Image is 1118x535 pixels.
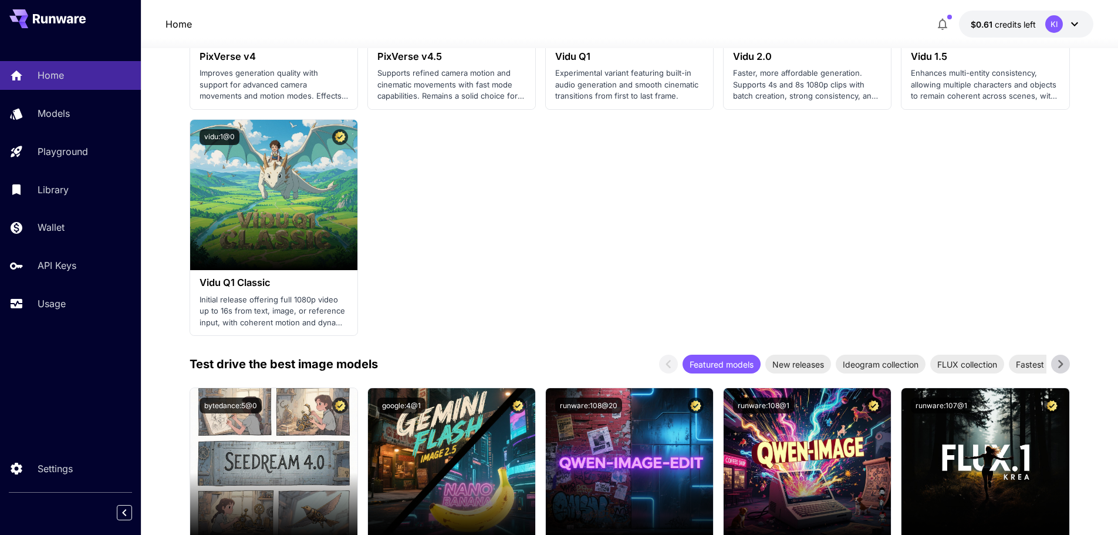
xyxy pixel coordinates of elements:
[332,398,348,413] button: Certified Model – Vetted for best performance and includes a commercial license.
[1044,398,1060,413] button: Certified Model – Vetted for best performance and includes a commercial license.
[733,398,794,413] button: runware:108@1
[377,398,425,413] button: google:4@1
[995,19,1036,29] span: credits left
[117,505,132,520] button: Collapse sidebar
[1009,358,1081,371] span: Fastest models
[765,355,831,374] div: New releases
[38,183,69,197] p: Library
[765,358,831,371] span: New releases
[38,68,64,82] p: Home
[733,68,881,102] p: Faster, more affordable generation. Supports 4s and 8s 1080p clips with batch creation, strong co...
[200,68,348,102] p: Improves generation quality with support for advanced camera movements and motion modes. Effects ...
[332,129,348,145] button: Certified Model – Vetted for best performance and includes a commercial license.
[555,68,704,102] p: Experimental variant featuring built-in audio generation and smooth cinematic transitions from fi...
[510,398,526,413] button: Certified Model – Vetted for best performance and includes a commercial license.
[911,68,1059,102] p: Enhances multi-entity consistency, allowing multiple characters and objects to remain coherent ac...
[200,294,348,329] p: Initial release offering full 1080p video up to 16s from text, image, or reference input, with co...
[165,17,192,31] nav: breadcrumb
[733,51,881,62] h3: Vidu 2.0
[911,398,972,413] button: runware:107@1
[377,68,526,102] p: Supports refined camera motion and cinematic movements with fast mode capabilities. Remains a sol...
[38,106,70,120] p: Models
[971,18,1036,31] div: $0.60953
[126,502,141,523] div: Collapse sidebar
[38,220,65,234] p: Wallet
[836,355,926,374] div: Ideogram collection
[1009,355,1081,374] div: Fastest models
[38,144,88,159] p: Playground
[555,398,622,413] button: runware:108@20
[959,11,1093,38] button: $0.60953KI
[38,297,66,311] p: Usage
[683,355,761,374] div: Featured models
[1045,15,1063,33] div: KI
[971,19,995,29] span: $0.61
[190,120,357,270] img: alt
[38,258,76,272] p: API Keys
[200,129,239,145] button: vidu:1@0
[930,358,1004,371] span: FLUX collection
[190,355,378,373] p: Test drive the best image models
[688,398,704,413] button: Certified Model – Vetted for best performance and includes a commercial license.
[200,398,262,413] button: bytedance:5@0
[200,277,348,288] h3: Vidu Q1 Classic
[200,51,348,62] h3: PixVerse v4
[555,51,704,62] h3: Vidu Q1
[836,358,926,371] span: Ideogram collection
[38,462,73,476] p: Settings
[683,358,761,371] span: Featured models
[866,398,881,413] button: Certified Model – Vetted for best performance and includes a commercial license.
[911,51,1059,62] h3: Vidu 1.5
[377,51,526,62] h3: PixVerse v4.5
[165,17,192,31] a: Home
[930,355,1004,374] div: FLUX collection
